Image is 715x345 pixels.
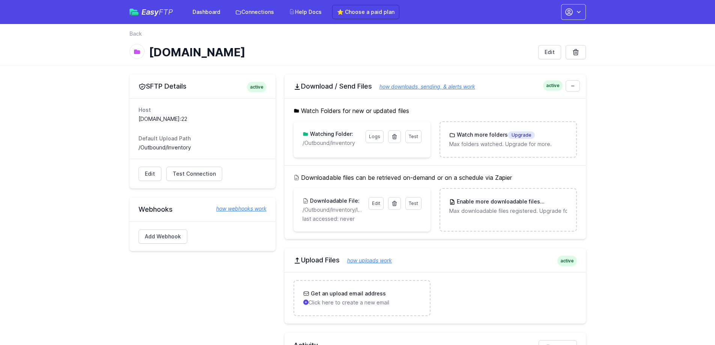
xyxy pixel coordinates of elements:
span: Test [409,200,418,206]
h2: SFTP Details [138,82,266,91]
span: FTP [159,8,173,17]
span: Upgrade [508,131,535,139]
h5: Downloadable files can be retrieved on-demand or on a schedule via Zapier [294,173,577,182]
p: Max folders watched. Upgrade for more. [449,140,567,148]
dd: /Outbound/Inventory [138,144,266,151]
a: Test Connection [166,167,222,181]
dt: Host [138,106,266,114]
a: Edit [538,45,561,59]
p: Click here to create a new email [303,299,421,306]
h3: Get an upload email address [309,290,386,297]
a: Help Docs [284,5,326,19]
dt: Default Upload Path [138,135,266,142]
img: easyftp_logo.png [129,9,138,15]
h3: Enable more downloadable files [455,198,567,206]
a: Add Webhook [138,229,187,244]
a: Logs [366,130,384,143]
h2: Upload Files [294,256,577,265]
a: EasyFTP [129,8,173,16]
a: how downloads, sending, & alerts work [372,83,475,90]
span: Upgrade [540,198,567,206]
a: Connections [231,5,278,19]
span: active [557,256,577,266]
h3: Downloadable File: [309,197,360,205]
h3: Watch more folders [455,131,535,139]
h3: Watching Folder: [309,130,353,138]
a: Watch more foldersUpgrade Max folders watched. Upgrade for more. [440,122,576,157]
a: Get an upload email address Click here to create a new email [294,281,430,315]
iframe: Drift Widget Chat Controller [677,307,706,336]
h5: Watch Folders for new or updated files [294,106,577,115]
span: Test [409,134,418,139]
a: Back [129,30,142,38]
nav: Breadcrumb [129,30,586,42]
a: Test [405,197,421,210]
h2: Download / Send Files [294,82,577,91]
p: last accessed: never [303,215,421,223]
a: Edit [369,197,384,210]
p: Max downloadable files registered. Upgrade for more. [449,207,567,215]
span: active [247,82,266,92]
a: how webhooks work [209,205,266,212]
a: Edit [138,167,161,181]
span: active [543,80,563,91]
h1: [DOMAIN_NAME] [149,45,532,59]
p: /Outbound/Inventory [303,139,361,147]
a: how uploads work [340,257,392,264]
a: Enable more downloadable filesUpgrade Max downloadable files registered. Upgrade for more. [440,189,576,224]
a: Test [405,130,421,143]
h2: Webhooks [138,205,266,214]
a: ⭐ Choose a paid plan [332,5,399,19]
span: Test Connection [173,170,216,178]
a: Dashboard [188,5,225,19]
p: /Outbound/Inventory/Inventory_Full.20250819.141359.1d8a8312116948cd8f4194b131e747a9.csv [303,206,364,214]
dd: [DOMAIN_NAME]:22 [138,115,266,123]
span: Easy [141,8,173,16]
